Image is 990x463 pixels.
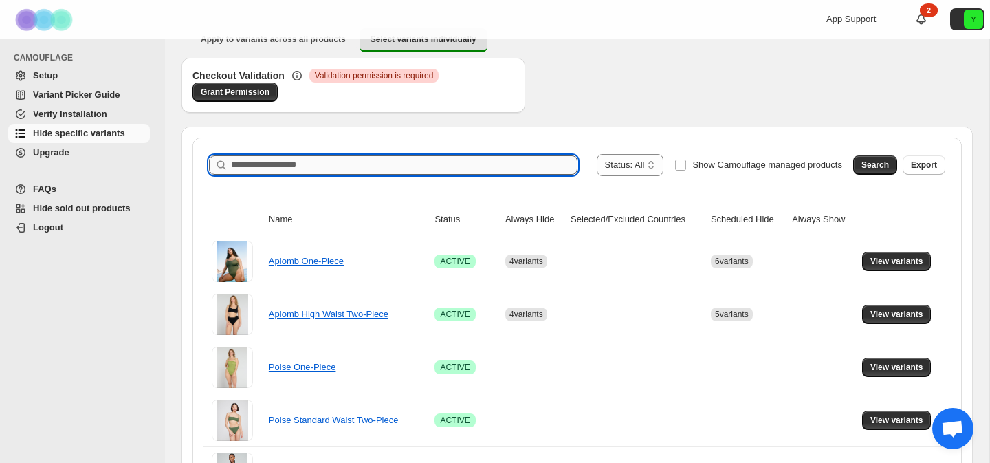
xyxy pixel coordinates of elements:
[269,256,344,266] a: Aplomb One-Piece
[265,204,431,235] th: Name
[440,415,470,426] span: ACTIVE
[33,203,131,213] span: Hide sold out products
[430,204,501,235] th: Status
[903,155,945,175] button: Export
[269,415,399,425] a: Poise Standard Waist Two-Piece
[315,70,434,81] span: Validation permission is required
[707,204,788,235] th: Scheduled Hide
[33,147,69,158] span: Upgrade
[914,12,928,26] a: 2
[715,257,749,266] span: 6 variants
[853,155,897,175] button: Search
[269,309,388,319] a: Aplomb High Waist Two-Piece
[911,160,937,171] span: Export
[692,160,842,170] span: Show Camouflage managed products
[509,310,543,319] span: 4 variants
[33,70,58,80] span: Setup
[870,415,923,426] span: View variants
[201,34,346,45] span: Apply to variants across all products
[201,87,269,98] span: Grant Permission
[8,124,150,143] a: Hide specific variants
[971,15,976,23] text: Y
[8,143,150,162] a: Upgrade
[8,66,150,85] a: Setup
[862,252,932,271] button: View variants
[501,204,566,235] th: Always Hide
[190,28,357,50] button: Apply to variants across all products
[11,1,80,39] img: Camouflage
[192,83,278,102] a: Grant Permission
[950,8,984,30] button: Avatar with initials Y
[8,85,150,105] a: Variant Picker Guide
[964,10,983,29] span: Avatar with initials Y
[862,411,932,430] button: View variants
[269,362,336,372] a: Poise One-Piece
[862,305,932,324] button: View variants
[870,362,923,373] span: View variants
[14,52,155,63] span: CAMOUFLAGE
[920,3,938,17] div: 2
[192,69,285,83] h3: Checkout Validation
[33,184,56,194] span: FAQs
[509,257,543,266] span: 4 variants
[440,256,470,267] span: ACTIVE
[33,128,125,138] span: Hide specific variants
[360,28,487,52] button: Select variants individually
[8,105,150,124] a: Verify Installation
[8,199,150,218] a: Hide sold out products
[861,160,889,171] span: Search
[715,310,749,319] span: 5 variants
[33,89,120,100] span: Variant Picker Guide
[440,362,470,373] span: ACTIVE
[33,222,63,233] span: Logout
[932,408,973,449] div: Open chat
[371,34,476,45] span: Select variants individually
[8,218,150,237] a: Logout
[826,14,876,24] span: App Support
[788,204,858,235] th: Always Show
[33,109,107,119] span: Verify Installation
[8,180,150,199] a: FAQs
[566,204,707,235] th: Selected/Excluded Countries
[870,256,923,267] span: View variants
[440,309,470,320] span: ACTIVE
[862,358,932,377] button: View variants
[870,309,923,320] span: View variants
